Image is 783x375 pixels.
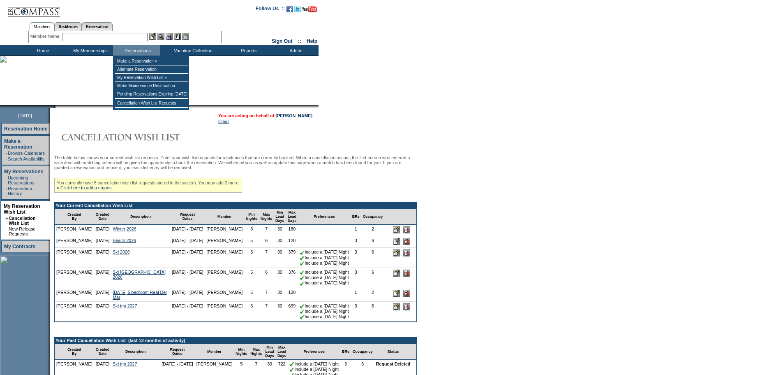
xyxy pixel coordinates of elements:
[286,288,298,302] td: 120
[300,281,305,286] img: chkSmaller.gif
[55,302,94,322] td: [PERSON_NAME]
[351,344,374,360] td: Occupancy
[9,216,35,226] a: Cancellation Wish List
[274,288,286,302] td: 30
[274,268,286,288] td: 30
[244,268,259,288] td: 5
[393,290,400,297] input: Edit this Request
[274,209,286,225] td: Min Lead Days
[234,344,249,360] td: Min Nights
[30,22,55,31] a: Members
[288,344,340,360] td: Preferences
[300,275,349,280] nobr: Include a [DATE] Night
[55,209,94,225] td: Created By
[8,175,34,185] a: Upcoming Reservations
[361,248,385,268] td: 6
[4,244,35,249] a: My Contracts
[403,238,410,245] input: Delete this Request
[170,209,205,225] td: Request Dates
[218,113,312,118] span: You are acting on behalf of:
[393,249,400,256] input: Edit this Request
[274,302,286,322] td: 30
[300,304,305,309] img: chkSmaller.gif
[6,151,7,156] td: ·
[111,209,170,225] td: Description
[94,225,111,236] td: [DATE]
[393,270,400,277] input: Edit this Request
[351,236,361,248] td: 3
[5,216,8,221] b: »
[300,309,305,314] img: chkSmaller.gif
[8,156,44,161] a: Search Availability
[115,57,188,65] td: Make a Reservation »
[53,105,55,108] img: promoShadowLeftCorner.gif
[307,38,317,44] a: Help
[259,288,274,302] td: 7
[115,82,188,90] td: Make Maintenance Reservation
[30,33,62,40] div: Member Name:
[300,270,305,275] img: chkSmaller.gif
[286,302,298,322] td: 699
[361,236,385,248] td: 6
[272,38,292,44] a: Sign Out
[403,249,410,256] input: Delete this Request
[18,113,32,118] span: [DATE]
[205,236,244,248] td: [PERSON_NAME]
[286,248,298,268] td: 379
[274,236,286,248] td: 30
[286,8,293,13] a: Become our fan on Facebook
[195,344,234,360] td: Member
[205,302,244,322] td: [PERSON_NAME]
[94,248,111,268] td: [DATE]
[249,344,263,360] td: Max Nights
[361,288,385,302] td: 2
[4,203,40,215] a: My Reservation Wish List
[4,169,43,175] a: My Reservations
[300,261,349,266] nobr: Include a [DATE] Night
[286,209,298,225] td: Max Lead Days
[6,175,7,185] td: ·
[94,302,111,322] td: [DATE]
[376,361,411,366] nobr: Request Deleted
[294,8,301,13] a: Follow us on Twitter
[300,255,349,260] nobr: Include a [DATE] Night
[244,209,259,225] td: Min Nights
[298,209,351,225] td: Preferences
[351,209,361,225] td: BRs
[94,268,111,288] td: [DATE]
[115,65,188,74] td: Alternate Reservation
[256,5,285,15] td: Follow Us ::
[4,126,47,132] a: Reservation Home
[263,344,276,360] td: Min Lead Days
[54,129,219,145] img: Cancellation Wish List
[259,268,274,288] td: 6
[294,6,301,12] img: Follow us on Twitter
[298,38,301,44] span: ::
[57,185,113,190] a: » Click here to add a request
[259,248,274,268] td: 7
[55,225,94,236] td: [PERSON_NAME]
[300,280,349,285] nobr: Include a [DATE] Night
[300,261,305,266] img: chkSmaller.gif
[174,33,181,40] img: Reservations
[259,225,274,236] td: 7
[6,186,7,196] td: ·
[55,268,94,288] td: [PERSON_NAME]
[157,33,164,40] img: View
[393,303,400,310] input: Edit this Request
[94,236,111,248] td: [DATE]
[300,303,349,308] nobr: Include a [DATE] Night
[274,225,286,236] td: 30
[172,303,203,308] nobr: [DATE] - [DATE]
[300,314,349,319] nobr: Include a [DATE] Night
[115,74,188,82] td: My Reservation Wish List »
[302,8,317,13] a: Subscribe to our YouTube Channel
[82,22,113,31] a: Reservations
[351,225,361,236] td: 1
[6,156,7,161] td: ·
[286,6,293,12] img: Become our fan on Facebook
[149,33,156,40] img: b_edit.gif
[205,248,244,268] td: [PERSON_NAME]
[403,226,410,233] input: Delete this Request
[300,250,305,255] img: chkSmaller.gif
